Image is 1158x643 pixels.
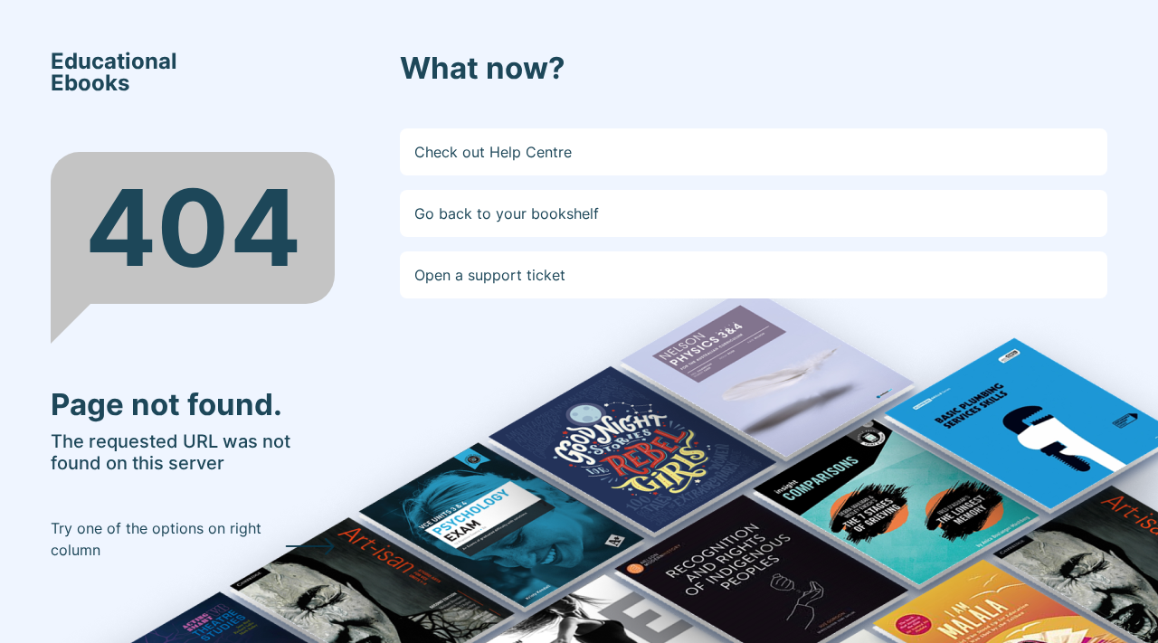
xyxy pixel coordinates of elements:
a: Check out Help Centre [400,128,1107,175]
a: Go back to your bookshelf [400,190,1107,237]
h5: The requested URL was not found on this server [51,430,335,474]
div: 404 [51,152,335,304]
span: Educational Ebooks [51,51,177,94]
h3: What now? [400,51,1107,87]
h3: Page not found. [51,387,335,423]
p: Try one of the options on right column [51,517,285,561]
a: Open a support ticket [400,251,1107,298]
